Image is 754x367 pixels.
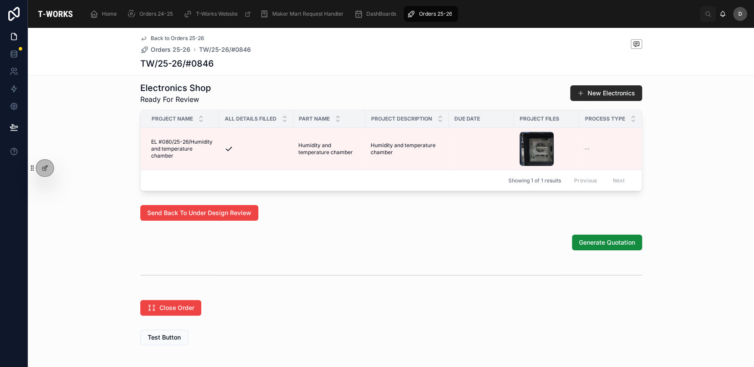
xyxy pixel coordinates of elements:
[371,115,432,122] span: Project Description
[125,6,179,22] a: Orders 24-25
[151,35,204,42] span: Back to Orders 25-26
[585,145,590,152] span: --
[140,330,188,345] button: Test Button
[140,82,211,94] h1: Electronics Shop
[140,94,211,104] span: Ready For Review
[148,333,181,342] span: Test Button
[298,142,360,156] span: Humidity and temperature chamber
[140,45,190,54] a: Orders 25-26
[272,10,343,17] span: Maker Mart Request Handler
[419,10,452,17] span: Orders 25-26
[570,85,642,101] button: New Electronics
[181,6,255,22] a: T-Works Website
[151,138,214,159] span: EL #080/25-26/Humidity and temperature chamber
[366,10,396,17] span: DashBoards
[371,142,443,156] span: Humidity and temperature chamber
[454,115,480,122] span: Due Date
[572,235,642,250] button: Generate Quotation
[147,209,251,217] span: Send Back To Under Design Review
[140,205,258,221] button: Send Back To Under Design Review
[83,4,700,24] div: scrollable content
[585,115,625,122] span: Process Type
[35,7,76,21] img: App logo
[152,115,193,122] span: Project Name
[579,238,635,247] span: Generate Quotation
[257,6,349,22] a: Maker Mart Request Handler
[199,45,251,54] a: TW/25-26/#0846
[299,115,330,122] span: Part Name
[139,10,173,17] span: Orders 24-25
[404,6,458,22] a: Orders 25-26
[102,10,117,17] span: Home
[151,45,190,54] span: Orders 25-26
[520,115,559,122] span: Project Files
[87,6,123,22] a: Home
[140,300,201,316] button: Close Order
[140,57,214,70] h1: TW/25-26/#0846
[351,6,402,22] a: DashBoards
[225,115,277,122] span: All Details Filled
[140,35,204,42] a: Back to Orders 25-26
[508,177,561,184] span: Showing 1 of 1 results
[738,10,742,17] span: D
[196,10,237,17] span: T-Works Website
[159,303,194,312] span: Close Order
